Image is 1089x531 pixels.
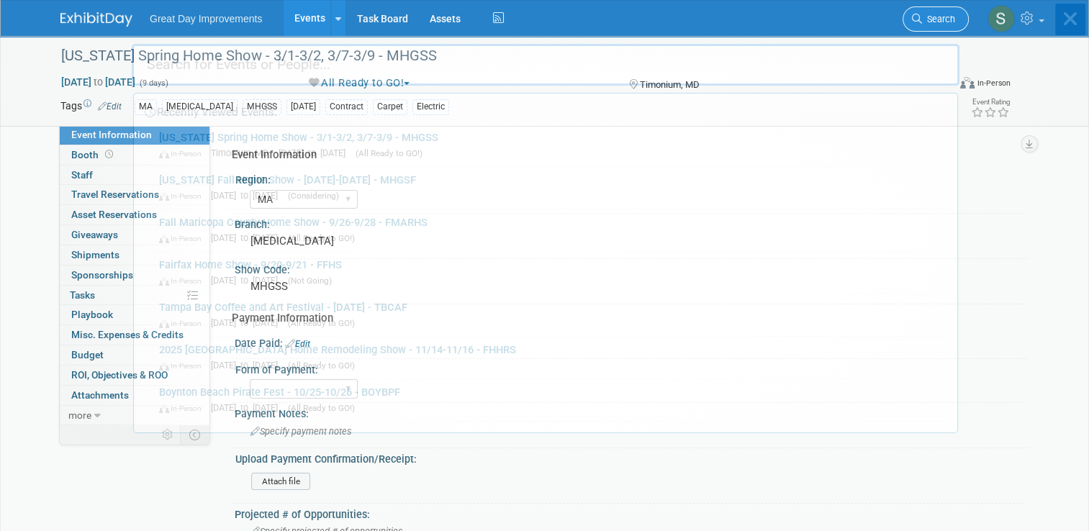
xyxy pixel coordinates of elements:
[152,167,950,209] a: [US_STATE] Fall Home Show - [DATE]-[DATE] - MHGSF In-Person [DATE] to [DATE] (Considering)
[159,361,208,371] span: In-Person
[152,209,950,251] a: Fall Maricopa County Home Show - 9/26-9/28 - FMARHS In-Person [DATE] to [DATE] (All Ready to GO!)
[152,294,950,336] a: Tampa Bay Coffee and Art Festival - [DATE] - TBCAF In-Person [DATE] to [DATE] (All Ready to GO!)
[159,149,208,158] span: In-Person
[288,276,332,286] span: (Not Going)
[288,360,355,371] span: (All Ready to GO!)
[211,190,285,201] span: [DATE] to [DATE]
[159,191,208,201] span: In-Person
[152,252,950,294] a: Fairfax Home Show - 9/20-9/21 - FFHS In-Person [DATE] to [DATE] (Not Going)
[152,379,950,421] a: Boynton Beach Pirate Fest - 10/25-10/26 - BOYBPF In-Person [DATE] to [DATE] (All Ready to GO!)
[356,148,423,158] span: (All Ready to GO!)
[141,94,950,124] div: Recently Viewed Events:
[132,44,959,86] input: Search for Events or People...
[279,147,353,158] span: [DATE] to [DATE]
[288,318,355,328] span: (All Ready to GO!)
[211,232,285,243] span: [DATE] to [DATE]
[288,191,339,201] span: (Considering)
[211,360,285,371] span: [DATE] to [DATE]
[159,234,208,243] span: In-Person
[159,404,208,413] span: In-Person
[152,337,950,378] a: 2025 [GEOGRAPHIC_DATA] Home Remodeling Show - 11/14-11/16 - FHHRS In-Person [DATE] to [DATE] (All...
[211,147,276,158] span: Timonium, MD
[211,275,285,286] span: [DATE] to [DATE]
[159,319,208,328] span: In-Person
[288,403,355,413] span: (All Ready to GO!)
[211,402,285,413] span: [DATE] to [DATE]
[159,276,208,286] span: In-Person
[288,233,355,243] span: (All Ready to GO!)
[211,317,285,328] span: [DATE] to [DATE]
[152,124,950,166] a: [US_STATE] Spring Home Show - 3/1-3/2, 3/7-3/9 - MHGSS In-Person Timonium, MD [DATE] to [DATE] (A...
